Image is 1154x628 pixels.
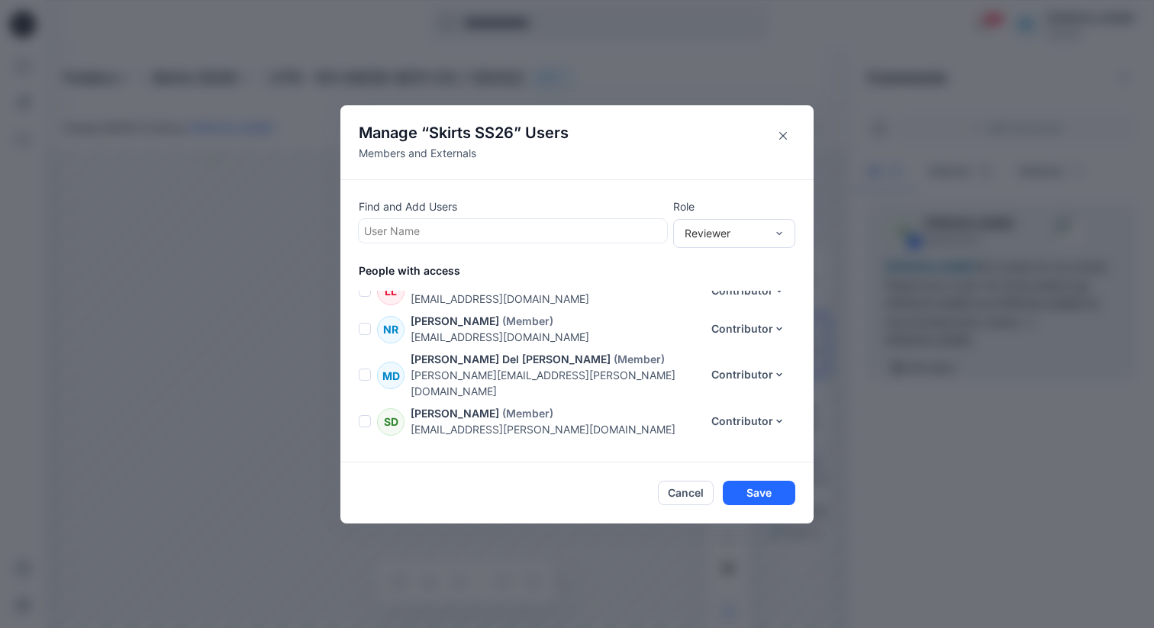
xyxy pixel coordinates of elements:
h4: Manage “ ” Users [359,124,569,142]
p: [PERSON_NAME][EMAIL_ADDRESS][PERSON_NAME][DOMAIN_NAME] [411,367,701,399]
p: [PERSON_NAME] Del [PERSON_NAME] [411,351,611,367]
p: People with access [359,262,814,279]
button: Cancel [658,481,714,505]
span: Skirts SS26 [429,124,514,142]
p: [PERSON_NAME] [411,405,499,421]
p: [EMAIL_ADDRESS][PERSON_NAME][DOMAIN_NAME] [411,421,701,437]
p: (Member) [614,351,665,367]
div: LL [377,278,405,305]
p: Members and Externals [359,145,569,161]
p: [EMAIL_ADDRESS][DOMAIN_NAME] [411,291,701,307]
p: Find and Add Users [359,198,667,214]
p: [PERSON_NAME] [411,313,499,329]
button: Close [771,124,795,148]
button: Contributor [701,409,795,433]
button: Save [723,481,795,505]
p: (Member) [502,313,553,329]
div: Reviewer [685,225,766,241]
button: Contributor [701,362,795,387]
p: (Member) [502,405,553,421]
button: Contributor [701,317,795,341]
div: SD [377,408,405,436]
div: NR [377,316,405,343]
p: [EMAIL_ADDRESS][DOMAIN_NAME] [411,329,701,345]
p: Role [673,198,795,214]
div: MD [377,362,405,389]
button: Contributor [701,279,795,303]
